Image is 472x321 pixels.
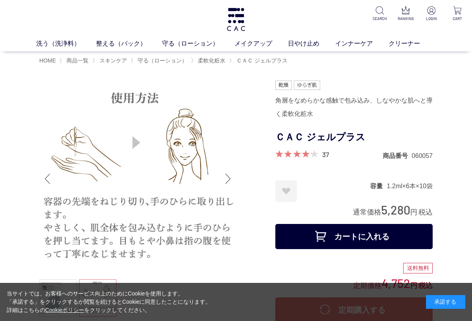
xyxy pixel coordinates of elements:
a: 洗う（洗浄料） [36,39,96,48]
div: 送料無料 [403,263,433,274]
span: 守る（ローション） [138,57,187,64]
span: 5,280 [381,202,410,217]
span: 税込 [419,282,433,290]
a: インナーケア [335,39,389,48]
a: 整える（パック） [96,39,162,48]
div: 当サイトでは、お客様へのサービス向上のためにCookieを使用します。 「承諾する」をクリックするか閲覧を続けるとCookieに同意したことになります。 詳細はこちらの をクリックしてください。 [7,290,211,314]
li: 〉 [229,57,289,64]
p: CART [449,16,466,22]
img: logo [226,8,246,31]
img: 乾燥 [275,81,292,90]
li: 〉 [191,57,227,64]
span: 円 [410,282,417,290]
img: ゆらぎ肌 [294,81,321,90]
a: 柔軟化粧水 [196,57,225,64]
p: SEARCH [371,16,388,22]
span: 円 [410,208,417,216]
a: Cookieポリシー [45,307,85,313]
a: LOGIN [423,6,440,22]
a: 日やけ止め [288,39,335,48]
button: カートに入れる [275,224,433,249]
a: 37 [322,150,329,159]
p: RANKING [397,16,414,22]
dd: 060057 [412,152,433,160]
span: スキンケア [100,57,127,64]
li: 〉 [92,57,129,64]
a: メイクアップ [234,39,288,48]
a: SEARCH [371,6,388,22]
a: HOME [39,57,56,64]
span: ＣＡＣ ジェルプラス [236,57,288,64]
a: 守る（ローション） [162,39,234,48]
div: 承諾する [426,295,465,309]
span: 定期価格 [353,281,382,290]
img: ＣＡＣ ジェルプラス [39,81,236,277]
a: 守る（ローション） [136,57,187,64]
a: RANKING [397,6,414,22]
a: ＣＡＣ ジェルプラス [235,57,288,64]
span: 4,752 [382,276,410,290]
div: Next slide [220,163,236,194]
span: 柔軟化粧水 [198,57,225,64]
a: CART [449,6,466,22]
p: LOGIN [423,16,440,22]
span: 通常価格 [353,208,381,216]
span: 商品一覧 [66,57,88,64]
h1: ＣＡＣ ジェルプラス [275,128,433,146]
li: 〉 [131,57,189,64]
a: お気に入りに登録する [275,180,297,202]
a: クリーナー [389,39,436,48]
a: スキンケア [98,57,127,64]
dt: 容量 [370,182,387,190]
div: 角層をなめらかな感触で包み込み、しなやかな肌へと導く柔軟化粧水 [275,94,433,121]
a: 商品一覧 [65,57,88,64]
li: 〉 [59,57,90,64]
dt: 商品番号 [383,152,412,160]
span: 税込 [419,208,433,216]
dd: 1.2ml×6本×10袋 [387,182,433,190]
div: Previous slide [39,163,55,194]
